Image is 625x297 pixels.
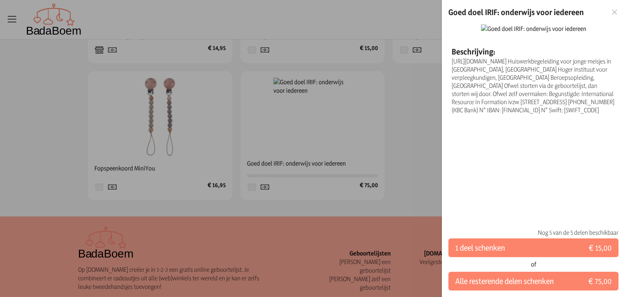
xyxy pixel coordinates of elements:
[455,242,505,253] span: 1 deel schenken
[455,275,554,287] span: Alle resterende delen schenken
[448,238,618,257] button: 1 deel schenken€ 15,00
[448,272,618,290] button: Alle resterende delen schenken€ 75,00
[452,57,615,114] p: [URL][DOMAIN_NAME] Huiswerkbegeleiding voor jonge meisjes in [GEOGRAPHIC_DATA], [GEOGRAPHIC_DATA]...
[588,275,612,287] span: € 75,00
[448,260,618,269] div: of
[448,7,584,18] h2: Goed doel IRIF: onderwijs voor iedereen
[452,46,615,57] p: Beschrijving:
[448,228,618,237] p: Nog 5 van de 5 delen beschikbaar
[589,242,612,253] span: € 15,00
[481,24,586,33] img: Goed doel IRIF: onderwijs voor iedereen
